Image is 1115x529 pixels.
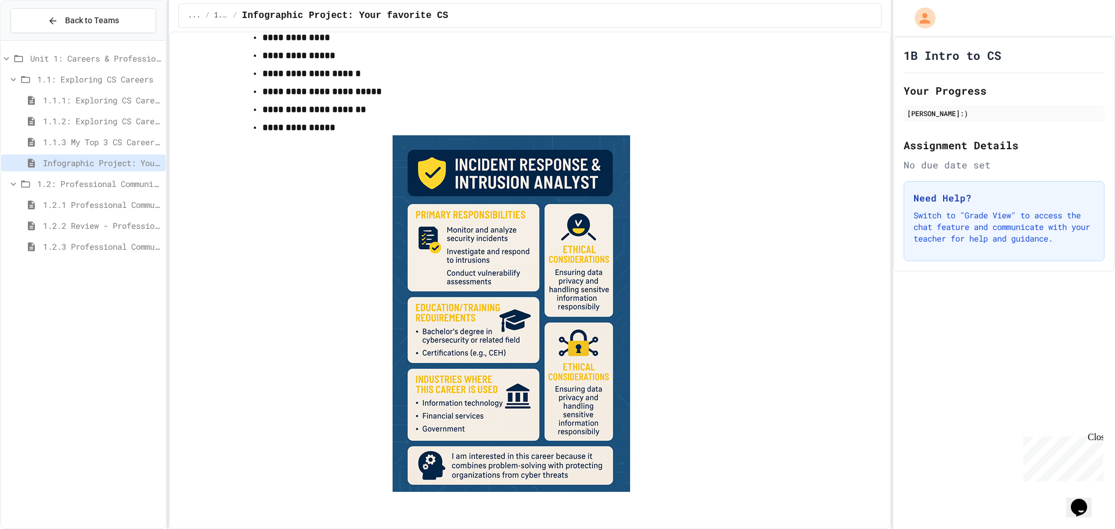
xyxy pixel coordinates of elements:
span: 1.1: Exploring CS Careers [214,11,229,20]
h2: Your Progress [904,82,1105,99]
span: / [233,11,237,20]
span: Back to Teams [65,15,119,27]
span: 1.2.3 Professional Communication Challenge [43,240,161,253]
div: My Account [902,5,938,31]
iframe: chat widget [1066,483,1103,517]
div: Chat with us now!Close [5,5,80,74]
h3: Need Help? [913,191,1095,205]
button: Back to Teams [10,8,156,33]
span: 1.1.2: Exploring CS Careers - Review [43,115,161,127]
span: 1.2.1 Professional Communication [43,199,161,211]
span: ... [188,11,201,20]
span: 1.1.3 My Top 3 CS Careers! [43,136,161,148]
span: / [205,11,209,20]
span: Infographic Project: Your favorite CS [242,9,448,23]
iframe: chat widget [1019,432,1103,481]
div: [PERSON_NAME]:) [907,108,1101,118]
span: Unit 1: Careers & Professionalism [30,52,161,64]
span: 1.2.2 Review - Professional Communication [43,219,161,232]
p: Switch to "Grade View" to access the chat feature and communicate with your teacher for help and ... [913,210,1095,244]
span: 1.1.1: Exploring CS Careers [43,94,161,106]
div: No due date set [904,158,1105,172]
span: 1.2: Professional Communication [37,178,161,190]
span: Infographic Project: Your favorite CS [43,157,161,169]
span: 1.1: Exploring CS Careers [37,73,161,85]
h2: Assignment Details [904,137,1105,153]
h1: 1B Intro to CS [904,47,1001,63]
